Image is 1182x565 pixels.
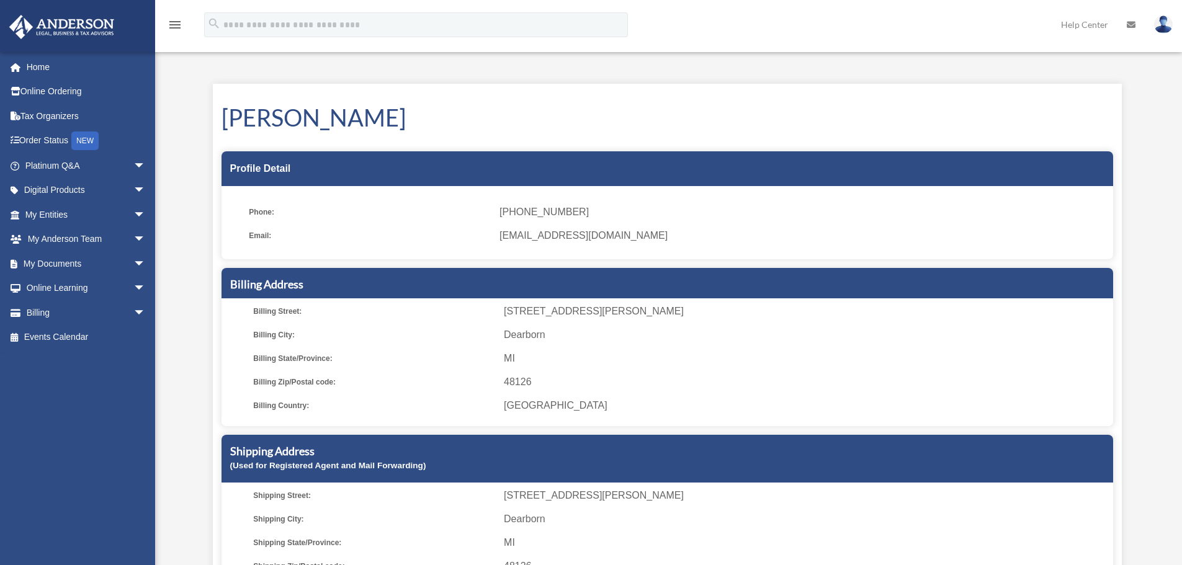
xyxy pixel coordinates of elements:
a: Tax Organizers [9,104,164,128]
a: Billingarrow_drop_down [9,300,164,325]
a: My Documentsarrow_drop_down [9,251,164,276]
span: [GEOGRAPHIC_DATA] [504,397,1108,414]
i: search [207,17,221,30]
span: Billing Street: [253,303,495,320]
h5: Billing Address [230,277,1104,292]
a: Digital Productsarrow_drop_down [9,178,164,203]
span: arrow_drop_down [133,276,158,301]
a: My Entitiesarrow_drop_down [9,202,164,227]
span: Shipping City: [253,510,495,528]
h1: [PERSON_NAME] [222,101,1113,134]
span: Dearborn [504,326,1108,344]
a: Home [9,55,164,79]
span: Shipping Street: [253,487,495,504]
span: Billing Country: [253,397,495,414]
span: MI [504,350,1108,367]
div: NEW [71,131,99,150]
h5: Shipping Address [230,443,1104,459]
img: Anderson Advisors Platinum Portal [6,15,118,39]
span: Billing City: [253,326,495,344]
span: [PHONE_NUMBER] [499,203,1104,221]
span: [STREET_ADDRESS][PERSON_NAME] [504,303,1108,320]
a: My Anderson Teamarrow_drop_down [9,227,164,252]
span: arrow_drop_down [133,300,158,326]
span: arrow_drop_down [133,202,158,228]
span: Email: [249,227,491,244]
a: Order StatusNEW [9,128,164,154]
span: Billing State/Province: [253,350,495,367]
span: [EMAIL_ADDRESS][DOMAIN_NAME] [499,227,1104,244]
a: Online Ordering [9,79,164,104]
div: Profile Detail [222,151,1113,186]
span: Billing Zip/Postal code: [253,373,495,391]
a: menu [168,22,182,32]
span: Dearborn [504,510,1108,528]
a: Events Calendar [9,325,164,350]
span: arrow_drop_down [133,178,158,203]
span: Shipping State/Province: [253,534,495,551]
span: arrow_drop_down [133,153,158,179]
span: 48126 [504,373,1108,391]
span: Phone: [249,203,491,221]
span: [STREET_ADDRESS][PERSON_NAME] [504,487,1108,504]
a: Online Learningarrow_drop_down [9,276,164,301]
i: menu [168,17,182,32]
a: Platinum Q&Aarrow_drop_down [9,153,164,178]
span: arrow_drop_down [133,227,158,252]
img: User Pic [1154,16,1173,33]
span: MI [504,534,1108,551]
span: arrow_drop_down [133,251,158,277]
small: (Used for Registered Agent and Mail Forwarding) [230,461,426,470]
